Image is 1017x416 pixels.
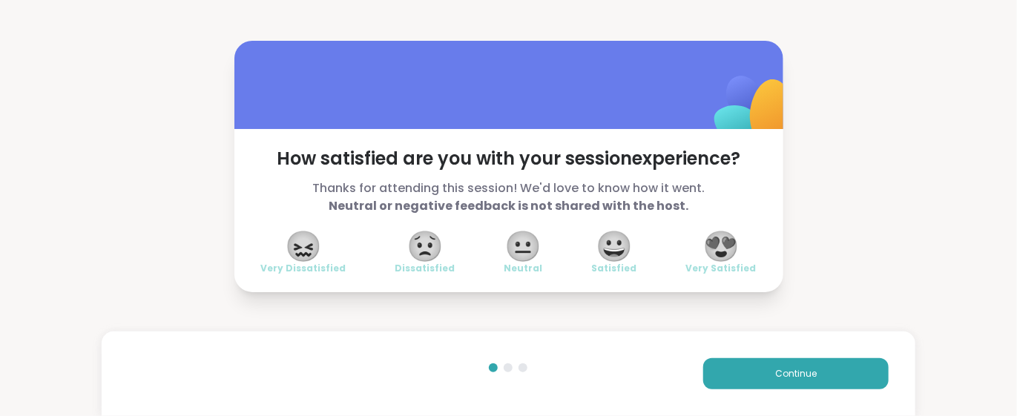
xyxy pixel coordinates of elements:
span: Continue [775,367,817,380]
span: Dissatisfied [395,263,455,274]
span: 😟 [407,233,444,260]
span: 😍 [702,233,740,260]
span: Thanks for attending this session! We'd love to know how it went. [261,179,757,215]
span: Very Satisfied [686,263,757,274]
span: Satisfied [592,263,637,274]
span: How satisfied are you with your session experience? [261,147,757,171]
img: ShareWell Logomark [679,37,827,185]
span: 😐 [505,233,542,260]
span: 😖 [285,233,322,260]
span: 😀 [596,233,633,260]
span: Neutral [504,263,543,274]
b: Neutral or negative feedback is not shared with the host. [329,197,688,214]
span: Very Dissatisfied [261,263,346,274]
button: Continue [703,358,889,389]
